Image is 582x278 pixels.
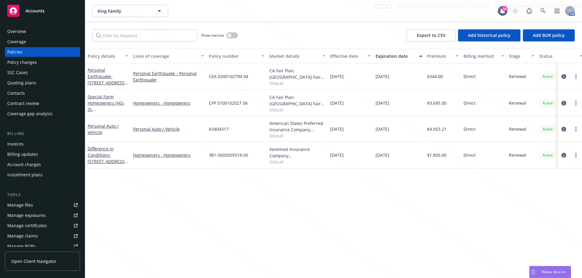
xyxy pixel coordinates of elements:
[7,160,41,169] div: Account charges
[463,152,476,158] span: Direct
[7,221,47,231] div: Manage certificates
[269,159,325,164] span: Show all
[376,152,389,158] span: [DATE]
[461,49,507,63] button: Billing method
[509,5,521,17] a: Start snowing
[7,88,25,98] div: Contacts
[533,32,565,38] span: Add BOR policy
[5,211,80,220] a: Manage exposures
[328,49,373,63] button: Effective date
[542,74,554,79] span: Active
[330,53,364,59] div: Effective date
[509,126,526,132] span: Renewal
[376,73,389,80] span: [DATE]
[560,73,567,80] a: circleInformation
[509,100,526,106] span: Renewal
[5,47,80,57] a: Policies
[7,47,22,57] div: Policies
[376,100,389,106] span: [DATE]
[5,2,80,19] a: Accounts
[7,139,24,149] div: Invoices
[5,99,80,108] a: Contract review
[425,49,461,63] button: Premium
[7,78,36,88] div: Quoting plans
[209,126,229,132] span: A3404317
[523,29,575,41] button: Add BOR policy
[85,49,131,63] button: Policy details
[25,8,45,13] span: Accounts
[458,29,520,41] button: Add historical policy
[131,49,206,63] button: Lines of coverage
[92,5,168,17] button: King Family
[330,73,344,80] span: [DATE]
[539,53,576,59] div: Status
[7,37,26,47] div: Coverage
[92,29,197,41] input: Filter by keyword...
[427,100,447,106] span: $3,695.00
[463,73,476,80] span: Direct
[269,94,325,107] div: CA Fair Plan, [GEOGRAPHIC_DATA] Fair plan
[7,27,26,36] div: Overview
[133,152,204,158] a: Homeowners - Homeowners
[417,32,446,38] span: Export to CSV
[330,126,344,132] span: [DATE]
[5,68,80,77] a: SSC Cases
[206,49,267,63] button: Policy number
[463,100,476,106] span: Direct
[5,109,80,119] a: Coverage gap analysis
[7,211,46,220] div: Manage exposures
[88,67,126,105] a: Personal Earthquake
[560,126,567,133] a: circleInformation
[5,200,80,210] a: Manage files
[5,170,80,180] a: Installment plans
[5,231,80,241] a: Manage claims
[209,152,248,158] span: 381-5005059318-05
[269,146,325,159] div: Foremost Insurance Company [GEOGRAPHIC_DATA], [US_STATE], Foremost Insurance
[5,57,80,67] a: Policy changes
[5,149,80,159] a: Billing updates
[5,78,80,88] a: Quoting plans
[373,49,425,63] button: Expiration date
[88,123,119,135] a: Personal Auto / Vehicle
[269,133,325,138] span: Show all
[5,160,80,169] a: Account charges
[5,88,80,98] a: Contacts
[88,94,126,138] a: Special Form Homeowners (HO-3)
[507,49,537,63] button: Stage
[542,126,554,132] span: Active
[502,6,507,11] div: 16
[133,70,204,83] a: Personal Earthquake - Personal Earthquake
[5,241,80,251] a: Manage BORs
[133,100,204,106] a: Homeowners - Homeowners
[542,152,554,158] span: Active
[463,126,476,132] span: Direct
[523,5,535,17] a: Report a Bug
[7,57,37,67] div: Policy changes
[551,5,563,17] a: Switch app
[560,152,567,159] a: circleInformation
[133,53,197,59] div: Lines of coverage
[560,100,567,107] a: circleInformation
[529,266,571,278] button: Nova Assist
[7,200,33,210] div: Manage files
[209,73,248,80] span: CEA 0200102794 04
[269,53,319,59] div: Market details
[407,29,456,41] button: Export to CSV
[7,109,52,119] div: Coverage gap analysis
[427,126,447,132] span: $4,953.21
[5,27,80,36] a: Overview
[330,152,344,158] span: [DATE]
[376,53,416,59] div: Expiration date
[7,170,43,180] div: Installment plans
[133,126,204,132] a: Personal Auto / Vehicle
[509,53,528,59] div: Stage
[530,266,537,278] div: Drag to move
[463,53,497,59] div: Billing method
[5,192,80,198] div: Tools
[427,152,447,158] span: $1,895.00
[5,131,80,137] div: Billing
[269,67,325,80] div: CA Fair Plan, [GEOGRAPHIC_DATA] Fair plan
[201,33,224,38] span: Show inactive
[269,107,325,112] span: Show all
